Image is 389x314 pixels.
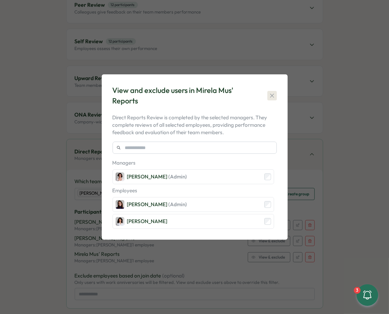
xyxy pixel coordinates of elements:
button: 3 [357,284,378,306]
span: (Admin) [169,173,187,180]
img: Valentina Gonzalez [116,217,124,226]
img: Viktoria Korzhova [116,200,124,209]
div: [PERSON_NAME] [127,201,187,208]
div: [PERSON_NAME] [127,218,168,225]
span: (Admin) [169,201,187,208]
div: View and exclude users in Mirela Mus' Reports [113,85,251,106]
img: Mirela Mus [116,172,124,181]
div: [PERSON_NAME] [127,173,187,180]
p: Direct Reports Review is completed by the selected managers. They complete reviews of all selecte... [113,114,277,136]
p: Managers [113,159,274,167]
div: 3 [354,287,361,294]
p: Employees [113,187,274,194]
